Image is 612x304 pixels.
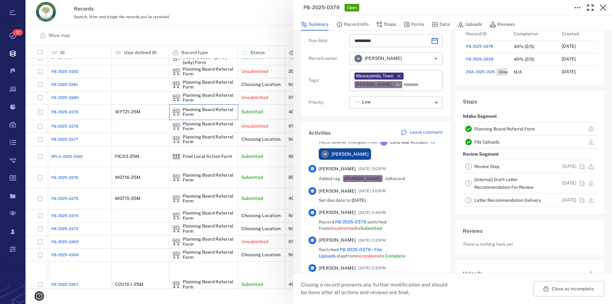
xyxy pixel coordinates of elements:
p: [DATE] [562,43,576,50]
button: Open [431,54,440,63]
a: ZBA-2025-0125Closed [466,68,514,76]
div: 40% (2/5) [514,57,534,62]
span: to [431,139,435,145]
a: PB-2025-0379 [335,219,366,224]
button: Toggle Fullscreen [584,1,597,14]
div: 40% (2/5) [514,44,534,49]
span: [PERSON_NAME] [319,209,356,216]
span: Land Use Account [390,139,428,145]
div: [PERSON_NAME] [344,176,381,182]
a: PB-2025-0379 [466,44,493,49]
div: J M [354,55,362,62]
div: N/A [514,70,522,74]
span: [PERSON_NAME] [319,265,356,272]
p: Review Segment [463,149,499,160]
div: Created [558,27,606,40]
p: Priority : [309,99,347,106]
div: ReviewsThere is nothing here yet [455,220,604,260]
span: [DATE] 2:46PM [358,209,386,216]
span: Unsubmitted [329,226,356,231]
h6: Steps [463,98,597,106]
span: to Record [385,176,405,182]
span: Switched step from to [319,247,442,259]
span: Low [362,99,371,105]
p: [DATE] [562,180,576,187]
div: Wawayanda, Town [356,73,393,79]
span: [DATE] [352,198,366,203]
span: [DATE] 3:03PM [358,187,386,195]
button: Record info [336,18,368,31]
button: Close as incomplete [534,281,604,296]
button: Data [432,18,450,31]
span: Submitted [360,226,382,231]
p: [DATE] [562,197,576,203]
a: PB-2025-0358 [466,56,493,62]
span: [PERSON_NAME] [365,55,402,62]
span: Set due date to [319,197,366,204]
a: Letter Recommendation Delivery [474,198,541,203]
button: Steps [376,18,396,31]
div: ActivitiesLeave commentRecordowner changed fromLALand Use AccounttoJM[PERSON_NAME][PERSON_NAME][D... [301,122,450,295]
p: Record owner : [309,55,347,62]
h3: PB-2025-0379 [303,4,339,11]
p: There is nothing here yet [463,241,513,248]
span: [DATE] 2:33PM [358,237,386,244]
button: Toggle to Edit Boxes [571,1,584,14]
a: Review Step [474,164,499,169]
div: [PERSON_NAME] [356,81,392,88]
span: Incomplete [356,253,380,258]
div: StepsIntake SegmentPlanning Board Referral FormFile UploadsReview SegmentReview Step[DATE][Intern... [455,90,604,220]
h6: Reviews [463,227,597,235]
span: Record owner changed from [319,139,377,145]
div: L A [380,138,388,146]
p: Leave comment [410,129,442,136]
div: J M [321,150,329,158]
h6: Uploads [463,270,483,278]
div: Record ID [466,25,487,43]
p: Due date : [309,38,347,44]
span: ZBA-2025-0125 [466,69,495,75]
button: Summary [301,18,329,31]
span: [PERSON_NAME] [331,151,368,158]
span: 12 [13,29,23,36]
h6: Activities [309,129,331,137]
p: Tags : [309,77,347,84]
a: PB-2025-0379 / File Uploads [319,247,382,258]
span: Record switched from to [319,219,442,231]
span: Help [14,4,27,10]
button: Choose date, selected date is Nov 1, 2025 [428,34,441,47]
a: File Uploads [474,139,499,145]
button: Close [597,1,609,14]
span: [PERSON_NAME] [319,166,356,172]
div: Created [562,25,579,43]
a: Leave comment [401,129,442,137]
p: [DATE] [562,69,576,75]
span: Open [346,5,358,11]
span: [DATE] 2:33PM [358,264,386,272]
span: Closed [498,69,513,75]
button: Uploads [457,18,482,31]
span: Complete [385,253,405,258]
button: Forms [404,18,424,31]
div: Completion [514,25,538,43]
p: [DATE] [562,56,576,62]
button: Reviews [490,18,515,31]
span: [DATE] 3:03PM [358,165,386,173]
span: Added tag [319,176,340,182]
span: [PERSON_NAME] [319,237,356,244]
div: Record ID [463,27,511,40]
div: Completion [511,27,558,40]
p: Intake Segment [463,111,497,122]
p: [DATE] [562,163,576,170]
a: Planning Board Referral Form [474,126,535,131]
p: Closing a record prevents any further modification and should be done after all actions and revie... [301,281,453,296]
span: [PERSON_NAME] [319,188,356,194]
a: [Internal] Draft Letter Recommendation For Review [474,177,534,190]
